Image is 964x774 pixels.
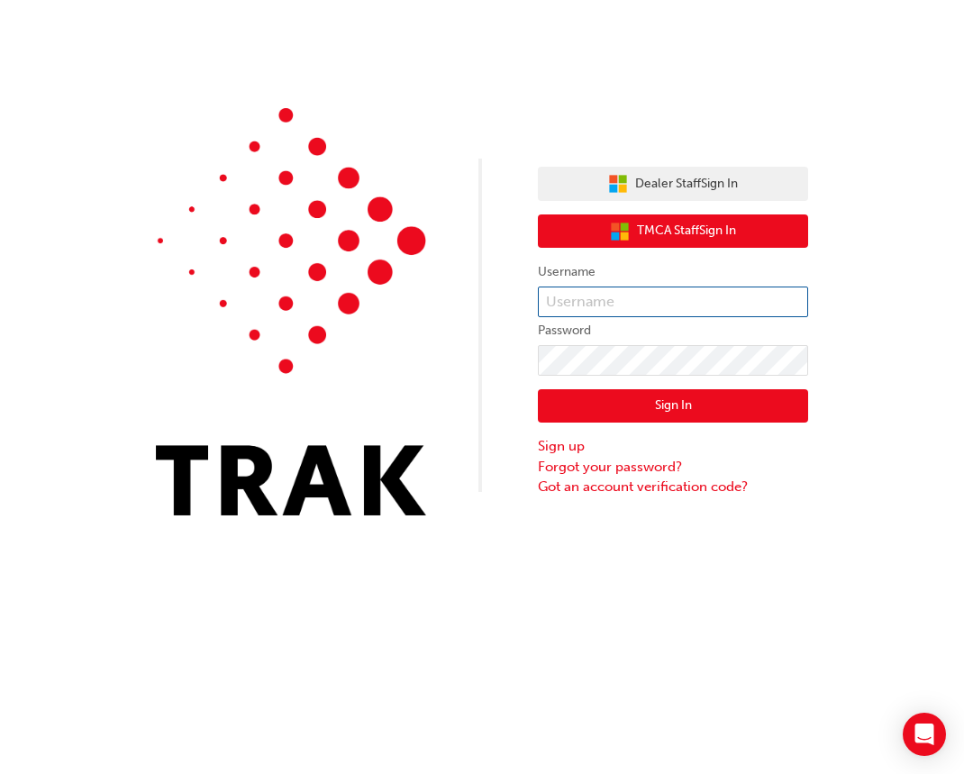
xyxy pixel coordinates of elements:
[635,174,738,195] span: Dealer Staff Sign In
[637,221,736,241] span: TMCA Staff Sign In
[156,108,426,515] img: Trak
[538,457,808,478] a: Forgot your password?
[538,287,808,317] input: Username
[903,713,946,756] div: Open Intercom Messenger
[538,477,808,497] a: Got an account verification code?
[538,261,808,283] label: Username
[538,389,808,423] button: Sign In
[538,320,808,341] label: Password
[538,436,808,457] a: Sign up
[538,214,808,249] button: TMCA StaffSign In
[538,167,808,201] button: Dealer StaffSign In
